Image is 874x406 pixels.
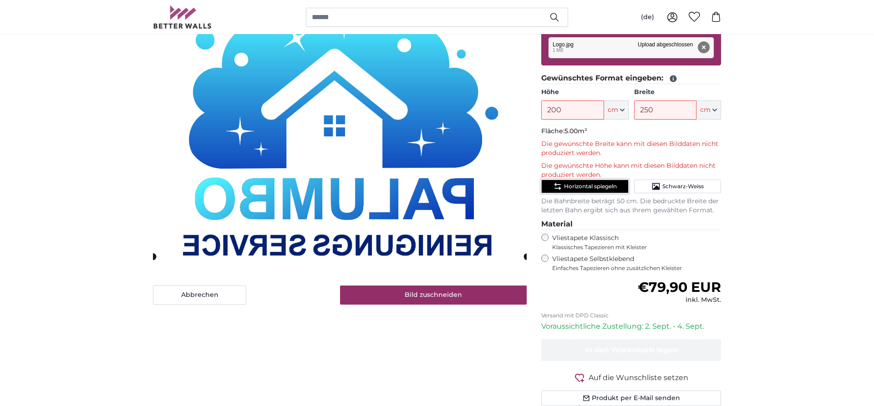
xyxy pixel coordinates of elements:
button: cm [696,100,721,120]
span: €79,90 EUR [638,279,721,296]
p: Die gewünschte Breite kann mit diesen Bilddaten nicht produziert werden. [541,140,721,158]
button: Bild zuschneiden [340,286,527,305]
button: Abbrechen [153,286,246,305]
span: 5.00m² [564,127,587,135]
label: Vliestapete Selbstklebend [552,255,721,272]
span: Horizontal spiegeln [564,183,617,190]
button: (de) [634,9,661,25]
p: Fläche: [541,127,721,136]
span: Schwarz-Weiss [662,183,704,190]
button: Schwarz-Weiss [634,180,721,193]
legend: Material [541,219,721,230]
p: Die gewünschte Höhe kann mit diesen Bilddaten nicht produziert werden. [541,161,721,180]
img: Betterwalls [153,5,212,29]
button: cm [604,100,629,120]
label: Höhe [541,88,628,97]
button: Produkt per E-Mail senden [541,391,721,406]
legend: Gewünschtes Format eingeben: [541,73,721,84]
label: Vliestapete Klassisch [552,234,713,251]
span: In den Warenkorb legen [585,346,678,354]
span: cm [700,105,711,115]
button: In den Warenkorb legen [541,339,721,361]
button: Auf die Wunschliste setzen [541,372,721,383]
label: Breite [634,88,721,97]
span: Klassisches Tapezieren mit Kleister [552,244,713,251]
p: Die Bahnbreite beträgt 50 cm. Die bedruckte Breite der letzten Bahn ergibt sich aus Ihrem gewählt... [541,197,721,215]
div: inkl. MwSt. [638,296,721,305]
p: Versand mit DPD Classic [541,312,721,319]
button: Horizontal spiegeln [541,180,628,193]
span: Auf die Wunschliste setzen [589,372,688,383]
p: Voraussichtliche Zustellung: 2. Sept. - 4. Sept. [541,321,721,332]
span: Einfaches Tapezieren ohne zusätzlichen Kleister [552,265,721,272]
span: cm [608,105,618,115]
